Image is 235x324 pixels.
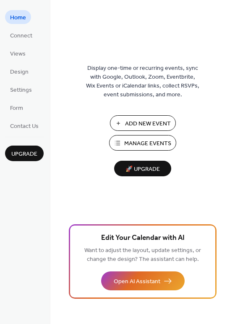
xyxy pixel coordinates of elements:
[10,13,26,22] span: Home
[10,104,23,113] span: Form
[10,122,39,131] span: Contact Us
[124,139,171,148] span: Manage Events
[101,271,185,290] button: Open AI Assistant
[114,277,160,286] span: Open AI Assistant
[86,64,199,99] span: Display one-time or recurring events, sync with Google, Outlook, Zoom, Eventbrite, Wix Events or ...
[5,146,44,161] button: Upgrade
[84,245,201,265] span: Want to adjust the layout, update settings, or change the design? The assistant can help.
[109,135,176,151] button: Manage Events
[10,50,26,58] span: Views
[125,120,171,128] span: Add New Event
[5,64,34,78] a: Design
[11,150,37,159] span: Upgrade
[10,68,29,77] span: Design
[5,101,28,114] a: Form
[5,82,37,96] a: Settings
[119,164,166,175] span: 🚀 Upgrade
[10,86,32,95] span: Settings
[5,119,44,133] a: Contact Us
[5,10,31,24] a: Home
[101,232,185,244] span: Edit Your Calendar with AI
[10,32,32,40] span: Connect
[5,46,31,60] a: Views
[114,161,171,176] button: 🚀 Upgrade
[110,115,176,131] button: Add New Event
[5,28,37,42] a: Connect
